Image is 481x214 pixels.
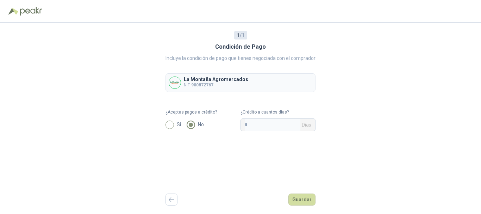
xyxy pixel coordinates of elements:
[184,77,248,82] p: La Montaña Agromercados
[165,54,316,62] p: Incluye la condición de pago que tienes negociada con el comprador
[288,194,316,206] button: Guardar
[184,82,248,88] p: NIT
[237,31,244,39] span: / 1
[191,82,213,87] b: 900872767
[20,7,42,16] img: Peakr
[237,32,240,38] b: 1
[215,42,266,51] h3: Condición de Pago
[195,121,207,128] span: No
[302,119,311,131] span: Días
[8,8,18,15] img: Logo
[174,121,184,128] span: Si
[241,109,316,116] label: ¿Crédito a cuantos días?
[169,77,181,88] img: Company Logo
[165,109,241,116] label: ¿Aceptas pagos a crédito?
